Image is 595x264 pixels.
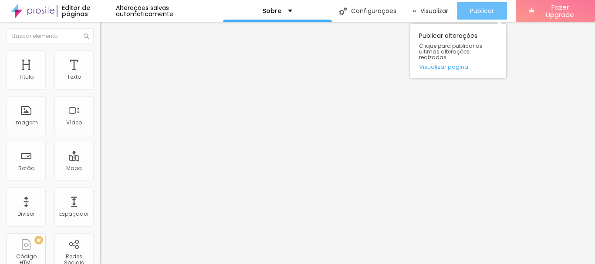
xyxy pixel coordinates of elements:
[67,74,81,80] div: Texto
[17,211,35,217] div: Divisor
[538,3,582,19] span: Fazer Upgrade
[100,22,595,264] iframe: Editor
[457,2,507,20] button: Publicar
[14,120,38,126] div: Imagem
[66,165,82,171] div: Mapa
[339,7,347,15] img: Icone
[410,24,506,78] div: Publicar alterações
[419,43,497,60] span: Clique para publicar as ultimas alterações reaizadas
[18,165,34,171] div: Botão
[57,5,115,17] div: Editor de páginas
[404,2,457,20] button: Visualizar
[19,74,34,80] div: Título
[7,28,94,44] input: Buscar elemento
[470,7,494,14] span: Publicar
[84,33,89,39] img: Icone
[263,8,281,14] p: Sobre
[116,5,223,17] div: Alterações salvas automaticamente
[420,7,448,14] span: Visualizar
[419,64,497,70] a: Visualizar página
[59,211,89,217] div: Espaçador
[413,7,416,15] img: view-1.svg
[66,120,82,126] div: Vídeo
